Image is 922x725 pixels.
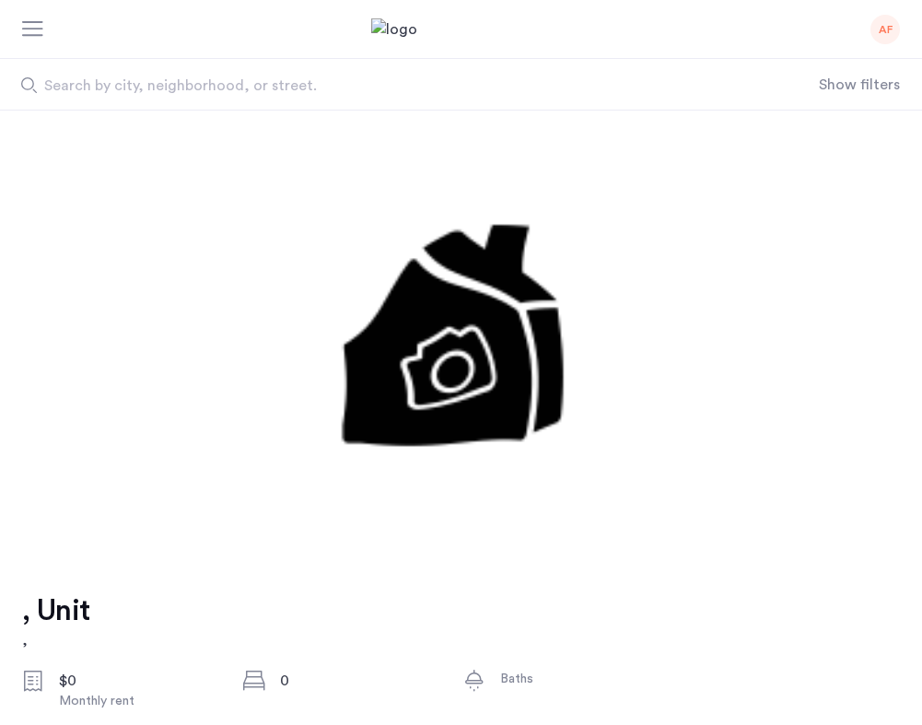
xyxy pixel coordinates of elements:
[59,692,214,710] div: Monthly rent
[500,670,655,688] div: Baths
[22,629,89,651] h2: ,
[371,18,552,41] img: logo
[59,670,214,692] div: $0
[22,592,89,629] h1: , Unit
[870,15,900,44] div: AF
[280,670,435,692] div: 0
[166,111,756,548] img: 1.gif
[22,592,89,651] a: , Unit,
[819,74,900,96] button: Show or hide filters
[44,75,699,97] span: Search by city, neighborhood, or street.
[371,18,552,41] a: Cazamio logo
